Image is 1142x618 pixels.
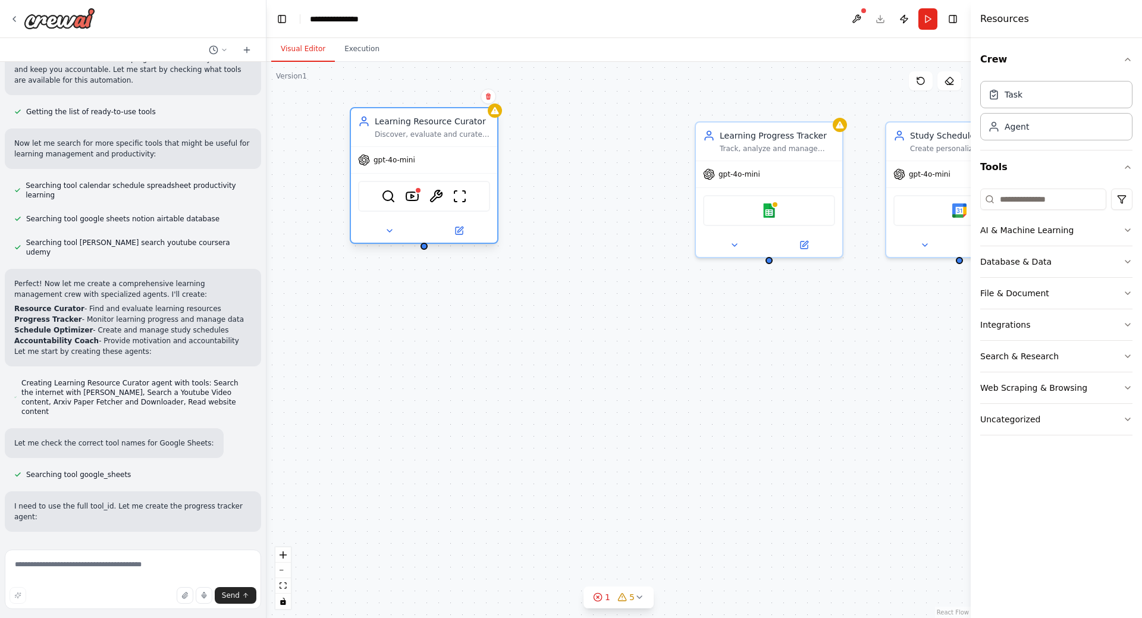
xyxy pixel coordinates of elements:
span: 5 [629,591,635,603]
div: Database & Data [980,256,1052,268]
p: Now let me search for more specific tools that might be useful for learning management and produc... [14,138,252,159]
div: Study Schedule Optimizer [910,130,1025,142]
button: Improve this prompt [10,587,26,604]
h4: Resources [980,12,1029,26]
button: Crew [980,43,1132,76]
span: Creating Learning Progress Tracker agent with tools: Google sheets, Google sheets [24,544,252,563]
img: ArxivPaperTool [429,189,443,203]
div: Web Scraping & Browsing [980,382,1087,394]
button: Integrations [980,309,1132,340]
div: Version 1 [276,71,307,81]
button: Open in side panel [961,238,1028,252]
button: Hide left sidebar [274,11,290,27]
nav: breadcrumb [310,13,367,25]
span: gpt-4o-mini [374,155,415,165]
div: Learning Progress Tracker [720,130,835,142]
button: fit view [275,578,291,594]
button: Open in side panel [425,224,492,238]
button: File & Document [980,278,1132,309]
span: gpt-4o-mini [719,170,760,179]
button: Send [215,587,256,604]
button: Execution [335,37,389,62]
button: Tools [980,150,1132,184]
div: Learning Resource Curator [375,115,490,127]
img: Logo [24,8,95,29]
span: Send [222,591,240,600]
p: I'll help you build a comprehensive learning management crew that can curate resources, track pro... [14,43,252,86]
li: - Monitor learning progress and manage data [14,314,252,325]
img: Google calendar [952,203,967,218]
div: AI & Machine Learning [980,224,1074,236]
strong: Schedule Optimizer [14,326,93,334]
img: ScrapeWebsiteTool [453,189,467,203]
div: Agent [1005,121,1029,133]
img: SerperDevTool [381,189,396,203]
button: AI & Machine Learning [980,215,1132,246]
a: React Flow attribution [937,609,969,616]
button: Search & Research [980,341,1132,372]
p: Let me start by creating these agents: [14,346,252,357]
div: Search & Research [980,350,1059,362]
button: Switch to previous chat [204,43,233,57]
span: Searching tool google_sheets [26,470,131,479]
p: I need to use the full tool_id. Let me create the progress tracker agent: [14,501,252,522]
button: Click to speak your automation idea [196,587,212,604]
span: gpt-4o-mini [909,170,950,179]
strong: Progress Tracker [14,315,82,324]
div: Track, analyze and manage learning progress for {subject} by maintaining detailed records of comp... [720,144,835,153]
div: Discover, evaluate and curate high-quality learning resources for {subject} that match the learne... [375,130,490,139]
div: Create personalized and optimized study schedules for {subject} based on the learner's {available... [910,144,1025,153]
div: Uncategorized [980,413,1040,425]
button: zoom out [275,563,291,578]
div: Learning Progress TrackerTrack, analyze and manage learning progress for {subject} by maintaining... [695,121,843,258]
span: Creating Learning Resource Curator agent with tools: Search the internet with [PERSON_NAME], Sear... [21,378,252,416]
button: Visual Editor [271,37,335,62]
button: Hide right sidebar [945,11,961,27]
button: Web Scraping & Browsing [980,372,1132,403]
button: Database & Data [980,246,1132,277]
span: 1 [605,591,610,603]
div: Learning Resource CuratorDiscover, evaluate and curate high-quality learning resources for {subje... [350,109,498,246]
button: Upload files [177,587,193,604]
div: React Flow controls [275,547,291,609]
div: Crew [980,76,1132,150]
li: - Provide motivation and accountability [14,335,252,346]
strong: Resource Curator [14,305,84,313]
button: Open in side panel [770,238,837,252]
span: Searching tool [PERSON_NAME] search youtube coursera udemy [26,238,252,257]
button: zoom in [275,547,291,563]
span: Getting the list of ready-to-use tools [26,107,156,117]
span: Searching tool calendar schedule spreadsheet productivity learning [26,181,252,200]
div: Study Schedule OptimizerCreate personalized and optimized study schedules for {subject} based on ... [885,121,1034,258]
p: Let me check the correct tool names for Google Sheets: [14,438,214,448]
div: Integrations [980,319,1030,331]
li: - Find and evaluate learning resources [14,303,252,314]
button: Delete node [481,89,496,104]
div: File & Document [980,287,1049,299]
button: toggle interactivity [275,594,291,609]
span: Searching tool google sheets notion airtable database [26,214,219,224]
div: Task [1005,89,1022,101]
div: Tools [980,184,1132,445]
img: Google sheets [762,203,776,218]
button: Start a new chat [237,43,256,57]
button: Uncategorized [980,404,1132,435]
p: Perfect! Now let me create a comprehensive learning management crew with specialized agents. I'll... [14,278,252,300]
strong: Accountability Coach [14,337,99,345]
img: YoutubeVideoSearchTool [405,189,419,203]
li: - Create and manage study schedules [14,325,252,335]
button: 15 [583,586,654,608]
